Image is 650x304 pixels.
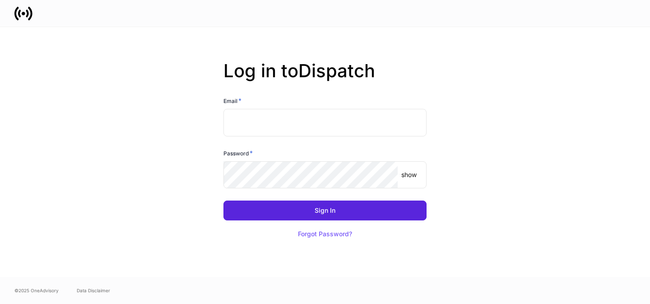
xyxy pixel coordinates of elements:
div: Sign In [315,207,335,214]
button: Sign In [223,201,427,220]
h6: Email [223,96,241,105]
span: © 2025 OneAdvisory [14,287,59,294]
div: Forgot Password? [298,231,352,237]
p: show [401,170,417,179]
a: Data Disclaimer [77,287,110,294]
h2: Log in to Dispatch [223,60,427,96]
button: Forgot Password? [287,224,363,244]
h6: Password [223,149,253,158]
